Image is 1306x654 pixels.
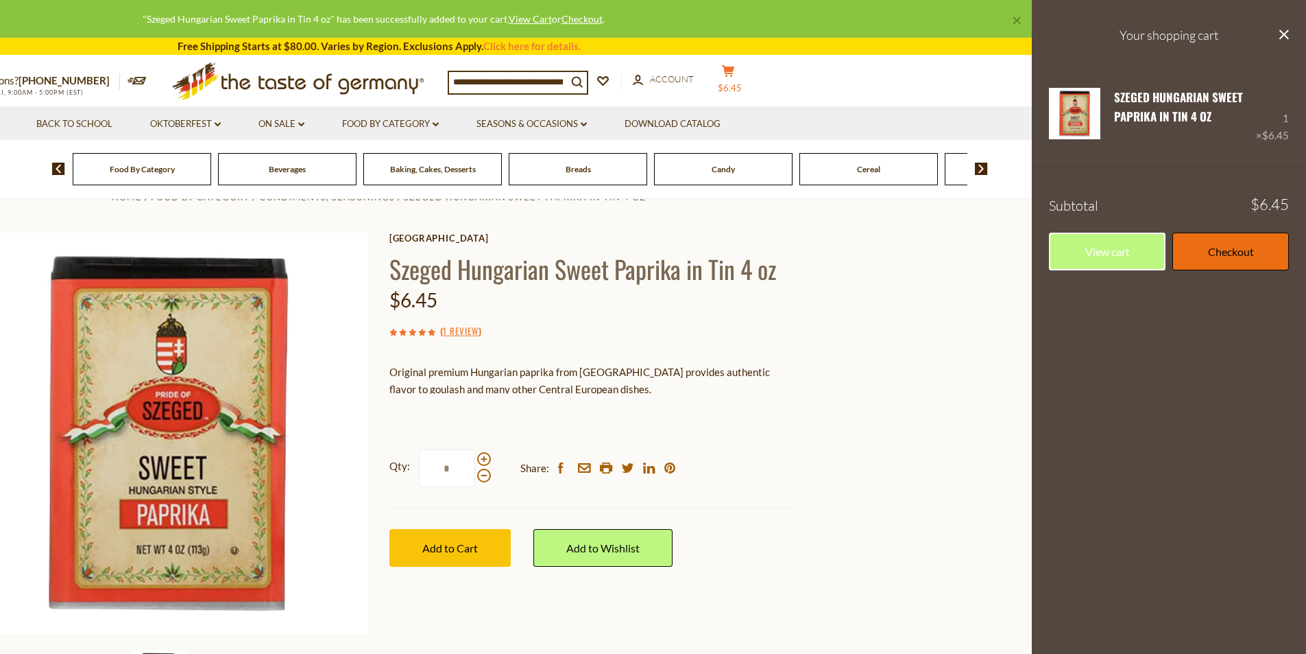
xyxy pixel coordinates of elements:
a: × [1013,16,1021,25]
span: $6.45 [718,82,742,93]
a: On Sale [258,117,304,132]
span: $6.45 [1262,129,1289,141]
a: Beverages [269,164,306,174]
a: [GEOGRAPHIC_DATA] [389,233,790,244]
a: Oktoberfest [150,117,221,132]
img: next arrow [975,163,988,175]
button: $6.45 [708,65,749,99]
a: Add to Wishlist [533,529,673,567]
a: Click here for details. [483,40,581,52]
a: Food By Category [342,117,439,132]
a: Cereal [857,164,880,174]
button: Add to Cart [389,529,511,567]
img: previous arrow [52,163,65,175]
a: 1 Review [443,324,479,339]
strong: Qty: [389,458,410,475]
span: $6.45 [389,288,437,312]
span: $6.45 [1250,197,1289,212]
a: Food By Category [110,164,175,174]
span: Share: [520,460,549,477]
a: Checkout [1172,233,1289,270]
a: [PHONE_NUMBER] [19,74,110,86]
a: Szeged Hungarian Sweet Paprika in Tin 4 oz [1049,88,1100,144]
a: Breads [566,164,591,174]
a: Account [633,72,694,87]
a: Baking, Cakes, Desserts [390,164,476,174]
a: View Cart [509,13,552,25]
span: Subtotal [1049,197,1098,214]
h1: Szeged Hungarian Sweet Paprika in Tin 4 oz [389,253,790,284]
span: Add to Cart [422,541,478,554]
a: Checkout [561,13,603,25]
a: Back to School [36,117,112,132]
p: Original premium Hungarian paprika from [GEOGRAPHIC_DATA] provides authentic flavor to goulash an... [389,364,790,398]
span: ( ) [440,324,481,338]
a: View cart [1049,233,1165,270]
span: Account [650,73,694,84]
a: Candy [712,164,735,174]
div: 1 × [1256,88,1289,144]
a: Download Catalog [625,117,721,132]
a: Seasons & Occasions [476,117,587,132]
a: Szeged Hungarian Sweet Paprika in Tin 4 oz [1114,89,1243,125]
input: Qty: [419,449,475,487]
img: Szeged Hungarian Sweet Paprika in Tin 4 oz [1049,88,1100,139]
